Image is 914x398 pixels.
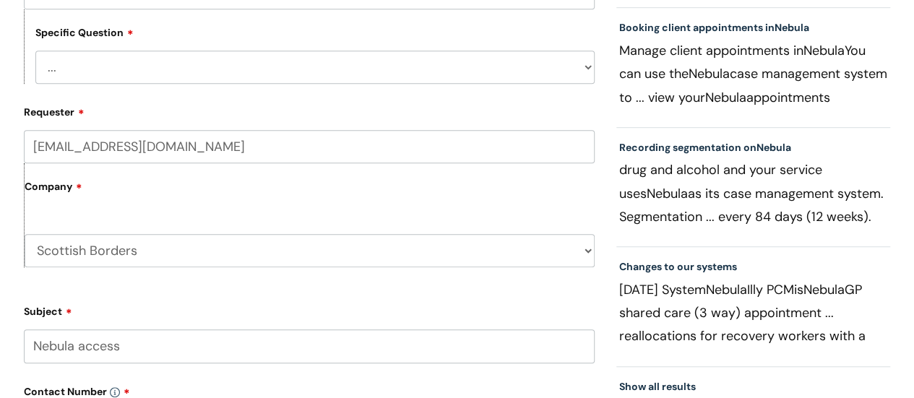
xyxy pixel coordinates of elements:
input: Email [24,130,595,163]
a: Changes to our systems [619,260,737,273]
p: Manage client appointments in You can use the case management system to ... view your appointment... [619,39,888,108]
span: Nebula [803,281,845,298]
p: drug and alcohol and your service uses as its case management system. Segmentation ... every 84 d... [619,158,888,228]
span: Nebula [803,42,845,59]
a: Show all results [619,380,696,393]
span: Nebula [775,21,809,34]
span: Nebula [756,141,791,154]
span: Nebula [647,185,688,202]
label: Subject [24,300,595,318]
span: Nebula [706,281,747,298]
p: [DATE] System Illy PCMis GP shared care (3 way) appointment ... reallocations for recovery worker... [619,278,888,347]
label: Specific Question [35,25,134,39]
label: Requester [24,101,595,118]
a: Recording segmentation onNebula [619,141,791,154]
a: Booking client appointments inNebula [619,21,809,34]
label: Contact Number [24,381,595,398]
span: Nebula [689,65,730,82]
img: info-icon.svg [110,387,120,397]
span: Nebula [705,89,746,106]
label: Company [25,176,595,208]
